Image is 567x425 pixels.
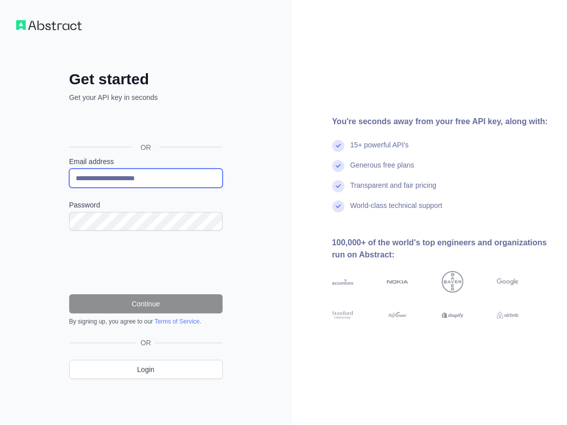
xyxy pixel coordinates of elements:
iframe: reCAPTCHA [69,243,223,282]
img: check mark [332,140,344,152]
span: OR [136,338,155,348]
img: check mark [332,200,344,212]
img: airbnb [497,310,519,321]
div: Generous free plans [350,160,415,180]
button: Continue [69,294,223,313]
div: 15+ powerful API's [350,140,409,160]
iframe: Przycisk Zaloguj się przez Google [64,114,226,136]
div: World-class technical support [350,200,443,221]
img: nokia [387,271,408,293]
label: Email address [69,156,223,167]
div: Transparent and fair pricing [350,180,437,200]
label: Password [69,200,223,210]
h2: Get started [69,70,223,88]
img: accenture [332,271,354,293]
img: stanford university [332,310,354,321]
div: 100,000+ of the world's top engineers and organizations run on Abstract: [332,237,551,261]
div: You're seconds away from your free API key, along with: [332,116,551,128]
img: bayer [442,271,463,293]
img: shopify [442,310,463,321]
img: google [497,271,519,293]
img: check mark [332,160,344,172]
p: Get your API key in seconds [69,92,223,102]
a: Login [69,360,223,379]
span: OR [132,142,159,152]
img: check mark [332,180,344,192]
img: payoneer [387,310,408,321]
img: Workflow [16,20,82,30]
div: By signing up, you agree to our . [69,317,223,326]
a: Terms of Service [154,318,199,325]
